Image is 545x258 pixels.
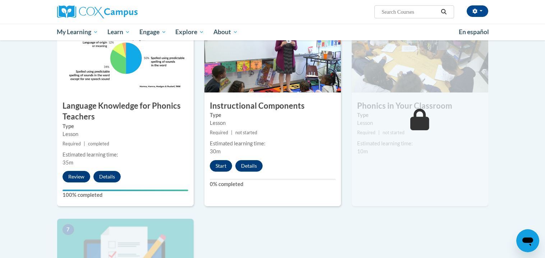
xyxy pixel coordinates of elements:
[210,130,228,135] span: Required
[57,21,194,92] img: Course Image
[63,190,188,191] div: Your progress
[139,28,166,36] span: Engage
[46,24,499,40] div: Main menu
[213,28,238,36] span: About
[63,171,90,182] button: Review
[175,28,204,36] span: Explore
[235,160,263,172] button: Details
[210,140,336,148] div: Estimated learning time:
[454,24,494,40] a: En español
[57,100,194,123] h3: Language Knowledge for Phonics Teachers
[459,28,489,36] span: En español
[210,119,336,127] div: Lesson
[63,151,188,159] div: Estimated learning time:
[357,119,483,127] div: Lesson
[204,100,341,112] h3: Instructional Components
[357,111,483,119] label: Type
[210,180,336,188] label: 0% completed
[57,5,138,18] img: Cox Campus
[63,159,73,166] span: 35m
[63,122,188,130] label: Type
[135,24,171,40] a: Engage
[357,130,375,135] span: Required
[516,229,539,252] iframe: Button to launch messaging window
[235,130,257,135] span: not started
[383,130,405,135] span: not started
[204,21,341,92] img: Course Image
[88,141,109,146] span: completed
[107,28,130,36] span: Learn
[467,5,488,17] button: Account Settings
[378,130,380,135] span: |
[381,8,438,16] input: Search Courses
[357,140,483,148] div: Estimated learning time:
[209,24,243,40] a: About
[103,24,135,40] a: Learn
[63,130,188,138] div: Lesson
[57,5,194,18] a: Cox Campus
[171,24,209,40] a: Explore
[63,191,188,199] label: 100% completed
[438,8,449,16] button: Search
[352,100,488,112] h3: Phonics in Your Classroom
[63,141,81,146] span: Required
[352,21,488,92] img: Course Image
[63,224,74,235] span: 7
[210,111,336,119] label: Type
[231,130,232,135] span: |
[210,148,221,154] span: 30m
[84,141,85,146] span: |
[93,171,121,182] button: Details
[357,148,368,154] span: 10m
[52,24,103,40] a: My Learning
[57,28,98,36] span: My Learning
[210,160,232,172] button: Start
